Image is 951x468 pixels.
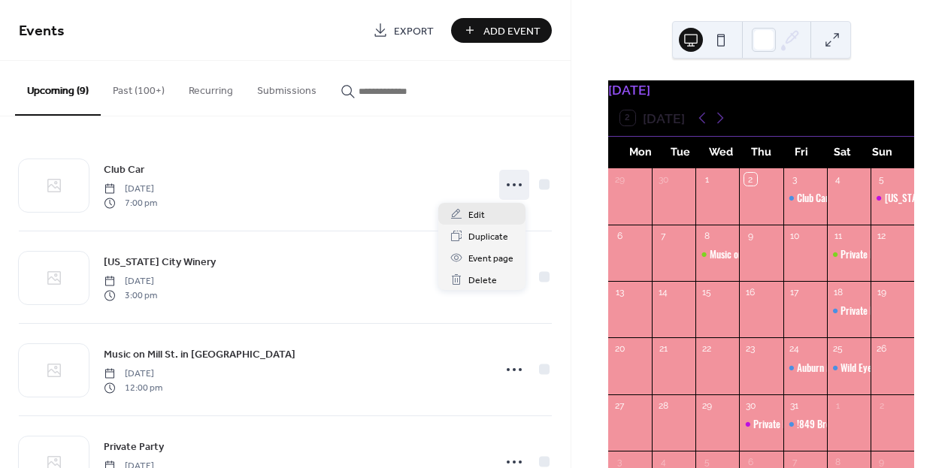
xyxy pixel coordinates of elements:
[104,381,162,394] span: 12:00 pm
[831,173,844,186] div: 4
[701,455,713,468] div: 5
[822,137,862,168] div: Sat
[744,399,757,412] div: 30
[710,247,862,261] div: Music on Mill St. in [GEOGRAPHIC_DATA]
[613,173,626,186] div: 29
[788,286,801,299] div: 17
[875,286,888,299] div: 19
[797,361,907,374] div: Auburn Market at the Square
[783,361,827,374] div: Auburn Market at the Square
[840,361,889,374] div: Wild Eye Pub
[104,183,157,196] span: [DATE]
[797,417,850,430] div: !849 Brewery
[827,247,871,261] div: Private Party
[468,273,497,288] span: Delete
[657,173,670,186] div: 30
[613,343,626,355] div: 20
[613,455,626,468] div: 3
[15,61,101,116] button: Upcoming (9)
[104,196,157,210] span: 7:00 pm
[104,162,144,178] span: Club Car
[657,286,670,299] div: 14
[104,367,162,381] span: [DATE]
[831,286,844,299] div: 18
[875,455,888,468] div: 9
[783,191,827,204] div: Club Car
[362,18,445,43] a: Export
[468,229,508,245] span: Duplicate
[104,288,157,302] span: 3:00 pm
[620,137,661,168] div: Mon
[875,399,888,412] div: 2
[744,343,757,355] div: 23
[695,247,739,261] div: Music on Mill St. in Grass Valley
[104,161,144,178] a: Club Car
[744,455,757,468] div: 6
[104,439,164,455] span: Private Party
[483,23,541,39] span: Add Event
[101,61,177,114] button: Past (100+)
[104,253,216,270] a: [US_STATE] City Winery
[701,137,741,168] div: Wed
[875,343,888,355] div: 26
[701,230,713,243] div: 8
[871,191,914,204] div: Nevada City Winery
[104,438,164,455] a: Private Party
[741,137,782,168] div: Thu
[468,207,485,223] span: Edit
[613,230,626,243] div: 6
[827,303,871,317] div: Private Event
[875,230,888,243] div: 12
[19,17,65,46] span: Events
[657,230,670,243] div: 7
[104,255,216,270] span: [US_STATE] City Winery
[781,137,822,168] div: Fri
[788,343,801,355] div: 24
[104,275,157,288] span: [DATE]
[657,455,670,468] div: 4
[840,303,890,317] div: Private Event
[862,137,902,168] div: Sun
[613,399,626,412] div: 27
[831,399,844,412] div: 1
[657,399,670,412] div: 28
[753,417,804,430] div: Private Party
[394,23,434,39] span: Export
[788,173,801,186] div: 3
[104,346,295,363] a: Music on Mill St. in [GEOGRAPHIC_DATA]
[840,247,891,261] div: Private Party
[613,286,626,299] div: 13
[783,417,827,430] div: !849 Brewery
[701,399,713,412] div: 29
[701,343,713,355] div: 22
[831,343,844,355] div: 25
[744,173,757,186] div: 2
[608,80,914,100] div: [DATE]
[797,191,829,204] div: Club Car
[701,173,713,186] div: 1
[104,347,295,363] span: Music on Mill St. in [GEOGRAPHIC_DATA]
[788,230,801,243] div: 10
[831,230,844,243] div: 11
[831,455,844,468] div: 8
[245,61,329,114] button: Submissions
[875,173,888,186] div: 5
[827,361,871,374] div: Wild Eye Pub
[177,61,245,114] button: Recurring
[701,286,713,299] div: 15
[788,455,801,468] div: 7
[451,18,552,43] button: Add Event
[468,251,513,267] span: Event page
[744,286,757,299] div: 16
[657,343,670,355] div: 21
[788,399,801,412] div: 31
[744,230,757,243] div: 9
[739,417,783,430] div: Private Party
[661,137,701,168] div: Tue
